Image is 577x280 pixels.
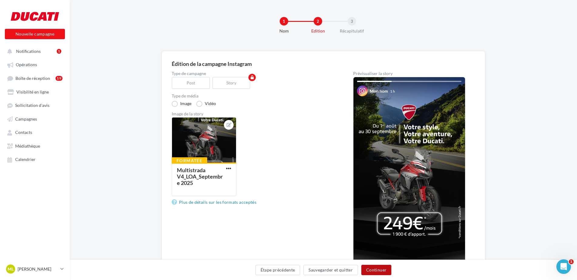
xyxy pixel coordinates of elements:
[5,263,65,275] a: ML [PERSON_NAME]
[172,101,191,107] label: Image
[4,86,66,97] a: Visibilité en ligne
[4,46,64,56] button: Notifications 1
[332,28,371,34] div: Récapitulatif
[16,89,49,94] span: Visibilité en ligne
[172,112,334,116] div: Image de la story
[4,154,66,165] a: Calendrier
[4,113,66,124] a: Campagnes
[15,103,49,108] span: Sollicitation d'avis
[56,76,62,81] div: 19
[353,71,465,76] div: Prévisualiser la story
[172,71,334,76] label: Type de campagne
[196,101,216,107] label: Vidéo
[172,61,475,67] div: Édition de la campagne Instagram
[5,29,65,39] button: Nouvelle campagne
[361,265,391,275] button: Continuer
[569,259,574,264] span: 1
[280,17,288,26] div: 1
[177,167,223,186] div: Multistrada V4_LOA_Septembre 2025
[16,49,41,54] span: Notifications
[15,130,32,135] span: Contacts
[556,259,571,274] iframe: Intercom live chat
[4,100,66,111] a: Sollicitation d'avis
[18,266,58,272] p: [PERSON_NAME]
[15,143,40,149] span: Médiathèque
[265,28,303,34] div: Nom
[353,77,465,276] img: Your Instagram story preview
[8,266,14,272] span: ML
[4,59,66,70] a: Opérations
[57,49,61,54] div: 1
[15,157,35,162] span: Calendrier
[172,94,334,98] label: Type de média
[299,28,337,34] div: Edition
[4,127,66,138] a: Contacts
[172,157,207,164] div: Formatée
[4,140,66,151] a: Médiathèque
[390,89,395,94] div: 1 h
[314,17,322,26] div: 2
[370,88,388,94] div: Mon nom
[348,17,356,26] div: 3
[255,265,300,275] button: Étape précédente
[16,62,37,67] span: Opérations
[15,116,37,121] span: Campagnes
[4,73,66,84] a: Boîte de réception19
[303,265,358,275] button: Sauvegarder et quitter
[172,199,259,206] a: Plus de détails sur les formats acceptés
[15,76,50,81] span: Boîte de réception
